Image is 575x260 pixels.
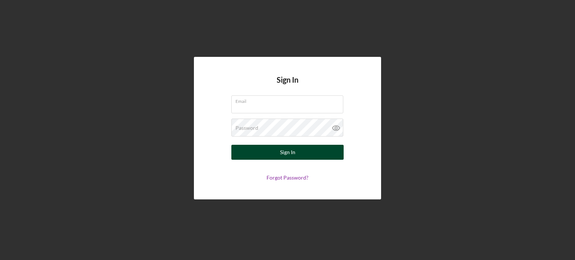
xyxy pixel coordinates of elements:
button: Sign In [231,145,344,160]
a: Forgot Password? [267,174,308,181]
label: Email [235,96,343,104]
h4: Sign In [277,76,298,95]
div: Sign In [280,145,295,160]
label: Password [235,125,258,131]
